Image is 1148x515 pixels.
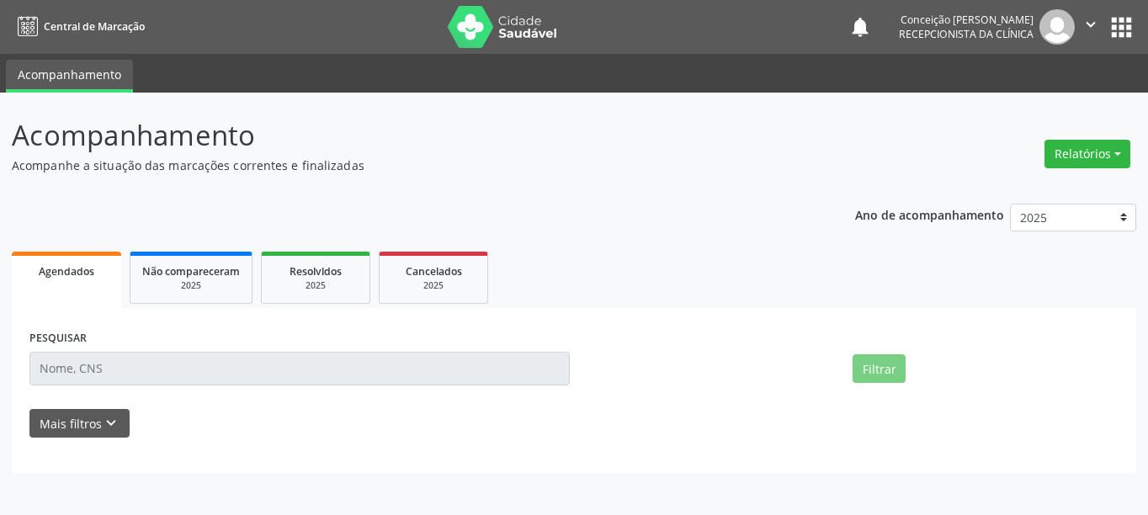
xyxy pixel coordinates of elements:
[290,264,342,279] span: Resolvidos
[29,409,130,438] button: Mais filtroskeyboard_arrow_down
[1107,13,1136,42] button: apps
[39,264,94,279] span: Agendados
[142,279,240,292] div: 2025
[12,114,799,157] p: Acompanhamento
[12,157,799,174] p: Acompanhe a situação das marcações correntes e finalizadas
[1075,9,1107,45] button: 
[899,27,1034,41] span: Recepcionista da clínica
[853,354,906,383] button: Filtrar
[274,279,358,292] div: 2025
[1039,9,1075,45] img: img
[29,326,87,352] label: PESQUISAR
[406,264,462,279] span: Cancelados
[1044,140,1130,168] button: Relatórios
[899,13,1034,27] div: Conceição [PERSON_NAME]
[6,60,133,93] a: Acompanhamento
[855,204,1004,225] p: Ano de acompanhamento
[12,13,145,40] a: Central de Marcação
[29,352,570,385] input: Nome, CNS
[142,264,240,279] span: Não compareceram
[1082,15,1100,34] i: 
[848,15,872,39] button: notifications
[102,414,120,433] i: keyboard_arrow_down
[44,19,145,34] span: Central de Marcação
[391,279,476,292] div: 2025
